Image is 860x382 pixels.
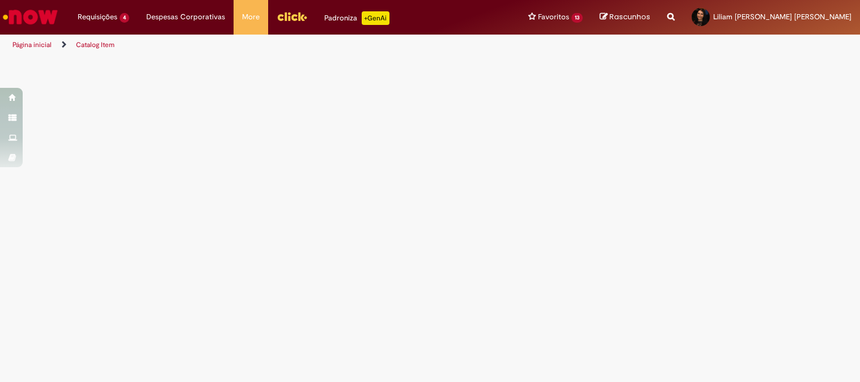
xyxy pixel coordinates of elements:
[120,13,129,23] span: 4
[12,40,52,49] a: Página inicial
[9,35,565,56] ul: Trilhas de página
[362,11,389,25] p: +GenAi
[78,11,117,23] span: Requisições
[571,13,583,23] span: 13
[277,8,307,25] img: click_logo_yellow_360x200.png
[146,11,225,23] span: Despesas Corporativas
[1,6,60,28] img: ServiceNow
[538,11,569,23] span: Favoritos
[324,11,389,25] div: Padroniza
[609,11,650,22] span: Rascunhos
[713,12,851,22] span: Liliam [PERSON_NAME] [PERSON_NAME]
[76,40,115,49] a: Catalog Item
[600,12,650,23] a: Rascunhos
[242,11,260,23] span: More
